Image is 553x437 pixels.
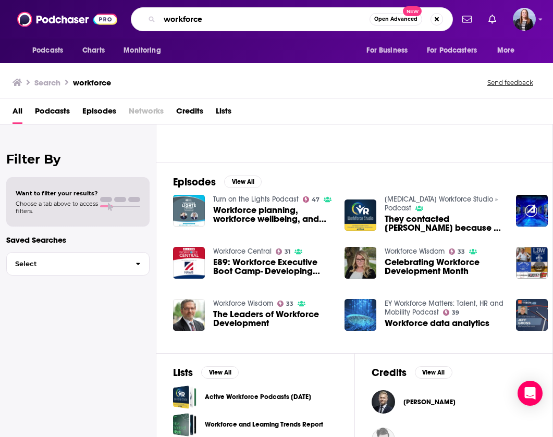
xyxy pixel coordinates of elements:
span: Choose a tab above to access filters. [16,200,98,215]
span: Want to filter your results? [16,190,98,197]
img: Clint Pulver [372,390,395,414]
span: Charts [82,43,105,58]
span: Select [7,260,127,267]
h3: workforce [73,78,111,88]
h3: Search [34,78,60,88]
img: Celebrating Workforce Development Month [345,247,376,279]
a: Episodes [82,103,116,124]
button: open menu [420,41,492,60]
a: Workforce Wisdom [385,247,445,256]
h2: Episodes [173,176,216,189]
a: 33 [449,248,465,255]
img: Workforce planning, workforce wellbeing, and workforce retention with Navina Evans [173,195,205,227]
span: 33 [286,302,293,306]
a: Workforce Wisdom [213,299,273,308]
a: 39 [443,309,460,316]
img: Workforce data analytics [345,299,376,331]
a: Turn on the Lights Podcast [213,195,299,204]
h2: Lists [173,366,193,379]
img: They contacted Flora because of her workforce credentials, and the VR Workforce Studio has a new ... [345,199,376,231]
a: 47 [303,196,320,203]
a: Podcasts [35,103,70,124]
span: Monitoring [124,43,161,58]
button: Clint PulverClint Pulver [372,385,536,419]
img: User Profile [513,8,536,31]
input: Search podcasts, credits, & more... [159,11,370,28]
button: Show profile menu [513,8,536,31]
a: Lists [216,103,231,124]
a: Active Workforce Podcasts [DATE] [205,391,311,403]
a: Workforce and Learning Trends Report [205,419,323,430]
a: Workforce Central [213,247,272,256]
a: The Leaders of Workforce Development [213,310,332,328]
button: Open AdvancedNew [370,13,422,26]
button: open menu [490,41,528,60]
a: Credits [176,103,203,124]
a: Workforce and Learning Trends Report [173,413,196,436]
button: Select [6,252,150,276]
span: 47 [312,197,319,202]
span: For Podcasters [427,43,477,58]
a: E89: Workforce Executive Boot Camp- Developing New Workforce Leaders [213,258,332,276]
a: EY Workforce Matters: Talent, HR and Mobility Podcast [385,299,503,317]
a: Celebrating Workforce Development Month [385,258,503,276]
img: Workforce Development with LBWCC Workforce Development Director Chad Sutton [516,247,548,279]
img: Ep. 123: Workforce, Workforce, Workforce [516,195,548,227]
a: Workforce planning, workforce wellbeing, and workforce retention with Navina Evans [213,206,332,223]
p: Saved Searches [6,235,150,245]
button: View All [201,366,239,379]
a: EpisodesView All [173,176,262,189]
button: open menu [25,41,77,60]
span: Podcasts [32,43,63,58]
span: 39 [452,310,459,315]
h2: Filter By [6,152,150,167]
a: They contacted Flora because of her workforce credentials, and the VR Workforce Studio has a new ... [385,215,503,232]
a: Vocational Rehabilitation Workforce Studio » Podcast [385,195,498,213]
span: For Business [366,43,408,58]
a: If You Have a Workforce... You Might Need Workforce Planning [516,299,548,331]
button: Send feedback [484,78,536,87]
img: The Leaders of Workforce Development [173,299,205,331]
a: Active Workforce Podcasts May 2025 [173,385,196,409]
span: Logged in as annarice [513,8,536,31]
span: Networks [129,103,164,124]
a: Charts [76,41,111,60]
a: Clint Pulver [403,398,456,406]
span: More [497,43,515,58]
h2: Credits [372,366,407,379]
span: Open Advanced [374,17,417,22]
a: 31 [276,248,291,255]
div: Open Intercom Messenger [518,381,543,406]
span: Workforce planning, workforce wellbeing, and workforce retention with [PERSON_NAME] [213,206,332,223]
img: Podchaser - Follow, Share and Rate Podcasts [17,9,117,29]
img: E89: Workforce Executive Boot Camp- Developing New Workforce Leaders [173,247,205,279]
a: 33 [277,301,294,307]
span: [PERSON_NAME] [403,398,456,406]
a: Show notifications dropdown [458,10,476,28]
a: Workforce data analytics [385,319,489,328]
a: ListsView All [173,366,239,379]
span: New [403,6,422,16]
a: All [13,103,22,124]
a: Show notifications dropdown [484,10,500,28]
span: 31 [285,249,290,254]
